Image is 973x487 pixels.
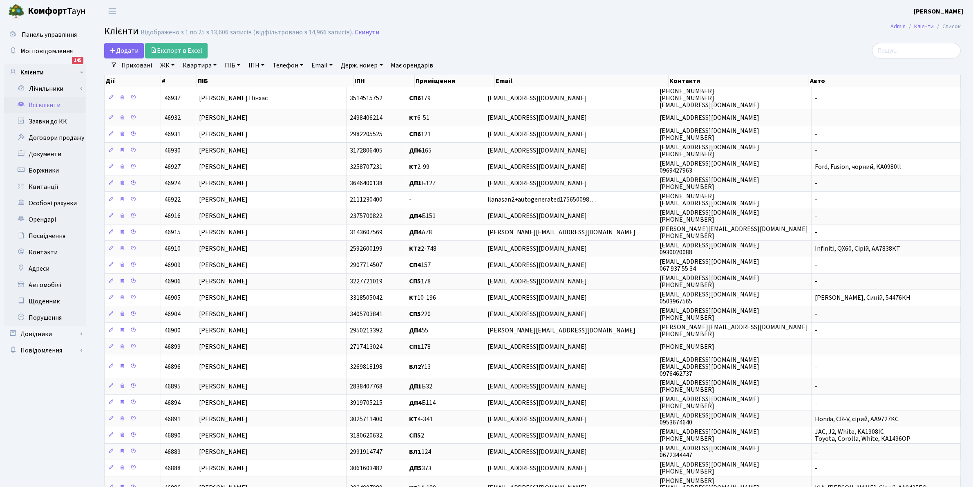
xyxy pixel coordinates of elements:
[164,130,181,139] span: 46931
[4,179,86,195] a: Квитанції
[102,4,123,18] button: Переключити навігацію
[110,46,139,55] span: Додати
[350,146,382,155] span: 3172806405
[488,382,587,391] span: [EMAIL_ADDRESS][DOMAIN_NAME]
[660,241,759,257] span: [EMAIL_ADDRESS][DOMAIN_NAME] 0930020088
[164,94,181,103] span: 46937
[409,343,431,352] span: 178
[164,212,181,221] span: 46916
[890,22,906,31] a: Admin
[350,310,382,319] span: 3405703841
[815,146,817,155] span: -
[409,415,433,424] span: 4-341
[350,261,382,270] span: 2907714507
[409,447,432,456] span: 124
[815,294,910,303] span: [PERSON_NAME], Синій, 54476KH
[815,382,817,391] span: -
[350,228,382,237] span: 3143607569
[815,195,817,204] span: -
[308,58,336,72] a: Email
[488,179,587,188] span: [EMAIL_ADDRESS][DOMAIN_NAME]
[4,228,86,244] a: Посвідчення
[164,146,181,155] span: 46930
[660,208,759,224] span: [EMAIL_ADDRESS][DOMAIN_NAME] [PHONE_NUMBER]
[164,261,181,270] span: 46909
[199,179,248,188] span: [PERSON_NAME]
[199,195,248,204] span: [PERSON_NAME]
[164,228,181,237] span: 46915
[199,398,248,407] span: [PERSON_NAME]
[815,245,900,254] span: Infiniti, QX60, Сірій, АА7838КТ
[409,277,421,286] b: СП5
[4,162,86,179] a: Боржники
[488,130,587,139] span: [EMAIL_ADDRESS][DOMAIN_NAME]
[409,114,418,123] b: КТ
[660,395,759,411] span: [EMAIL_ADDRESS][DOMAIN_NAME] [PHONE_NUMBER]
[660,257,759,273] span: [EMAIL_ADDRESS][DOMAIN_NAME] 067 937 55 34
[4,326,86,342] a: Довідники
[141,29,353,36] div: Відображено з 1 по 25 з 13,606 записів (відфільтровано з 14,966 записів).
[199,94,268,103] span: [PERSON_NAME] Пінхас
[199,212,248,221] span: [PERSON_NAME]
[878,18,973,35] nav: breadcrumb
[409,94,431,103] span: 179
[350,431,382,440] span: 3180620632
[660,355,759,378] span: [EMAIL_ADDRESS][DOMAIN_NAME] [EMAIL_ADDRESS][DOMAIN_NAME] 0976462737
[8,3,25,20] img: logo.png
[164,447,181,456] span: 46889
[72,57,83,64] div: 145
[104,43,144,58] a: Додати
[409,130,431,139] span: 121
[199,277,248,286] span: [PERSON_NAME]
[22,30,77,39] span: Панель управління
[164,179,181,188] span: 46924
[409,382,422,391] b: ДП1
[409,398,436,407] span: Б114
[409,212,436,221] span: Б151
[409,431,425,440] span: 2
[660,192,759,208] span: [PHONE_NUMBER] [EMAIL_ADDRESS][DOMAIN_NAME]
[164,114,181,123] span: 46932
[409,179,436,188] span: Б127
[409,294,418,303] b: КТ
[488,212,587,221] span: [EMAIL_ADDRESS][DOMAIN_NAME]
[660,460,759,476] span: [EMAIL_ADDRESS][DOMAIN_NAME] [PHONE_NUMBER]
[660,306,759,322] span: [EMAIL_ADDRESS][DOMAIN_NAME] [PHONE_NUMBER]
[164,464,181,473] span: 46888
[199,261,248,270] span: [PERSON_NAME]
[409,179,422,188] b: ДП1
[350,343,382,352] span: 2717413024
[221,58,244,72] a: ПІБ
[815,94,817,103] span: -
[355,29,379,36] a: Скинути
[409,245,437,254] span: 2-748
[815,130,817,139] span: -
[409,228,422,237] b: ДП4
[197,75,353,87] th: ПІБ
[815,114,817,123] span: -
[815,427,910,443] span: JAC, J2, White, KA1908ІС Toyota, Corolla, White, КА1496ОР
[4,43,86,59] a: Мої повідомлення145
[660,126,759,142] span: [EMAIL_ADDRESS][DOMAIN_NAME] [PHONE_NUMBER]
[4,64,86,81] a: Клієнти
[104,24,139,38] span: Клієнти
[872,43,961,58] input: Пошук...
[353,75,415,87] th: ІПН
[199,228,248,237] span: [PERSON_NAME]
[488,343,587,352] span: [EMAIL_ADDRESS][DOMAIN_NAME]
[488,447,587,456] span: [EMAIL_ADDRESS][DOMAIN_NAME]
[199,464,248,473] span: [PERSON_NAME]
[199,382,248,391] span: [PERSON_NAME]
[660,224,808,240] span: [PERSON_NAME][EMAIL_ADDRESS][DOMAIN_NAME] [PHONE_NUMBER]
[350,415,382,424] span: 3025711400
[815,447,817,456] span: -
[350,114,382,123] span: 2498406214
[388,58,437,72] a: Має орендарів
[409,261,431,270] span: 157
[4,113,86,130] a: Заявки до КК
[105,75,161,87] th: Дії
[409,130,421,139] b: СП6
[488,464,587,473] span: [EMAIL_ADDRESS][DOMAIN_NAME]
[409,163,430,172] span: 2-99
[199,146,248,155] span: [PERSON_NAME]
